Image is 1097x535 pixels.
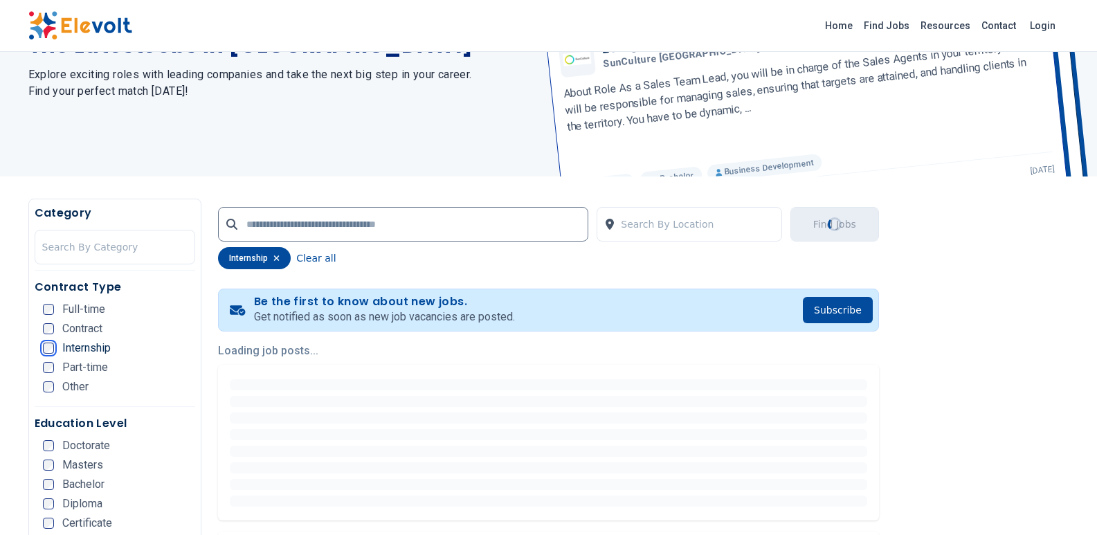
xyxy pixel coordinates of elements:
div: internship [218,247,291,269]
span: Other [62,381,89,392]
h2: Explore exciting roles with leading companies and take the next big step in your career. Find you... [28,66,532,100]
h1: The Latest Jobs in [GEOGRAPHIC_DATA] [28,33,532,58]
button: Clear all [296,247,336,269]
input: Full-time [43,304,54,315]
input: Bachelor [43,479,54,490]
input: Doctorate [43,440,54,451]
button: Subscribe [803,297,873,323]
h5: Category [35,205,196,221]
a: Contact [976,15,1022,37]
a: Home [819,15,858,37]
div: Loading... [825,215,844,234]
span: Contract [62,323,102,334]
span: Internship [62,343,111,354]
h5: Contract Type [35,279,196,296]
span: Bachelor [62,479,105,490]
h4: Be the first to know about new jobs. [254,295,515,309]
input: Diploma [43,498,54,509]
input: Certificate [43,518,54,529]
input: Part-time [43,362,54,373]
a: Find Jobs [858,15,915,37]
input: Contract [43,323,54,334]
input: Masters [43,460,54,471]
img: Elevolt [28,11,132,40]
p: Loading job posts... [218,343,879,359]
span: Doctorate [62,440,110,451]
p: Get notified as soon as new job vacancies are posted. [254,309,515,325]
iframe: Chat Widget [1028,469,1097,535]
input: Internship [43,343,54,354]
span: Certificate [62,518,112,529]
h5: Education Level [35,415,196,432]
a: Login [1022,12,1064,39]
a: Resources [915,15,976,37]
input: Other [43,381,54,392]
button: Find JobsLoading... [790,207,879,242]
span: Full-time [62,304,105,315]
span: Masters [62,460,103,471]
span: Diploma [62,498,102,509]
span: Part-time [62,362,108,373]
